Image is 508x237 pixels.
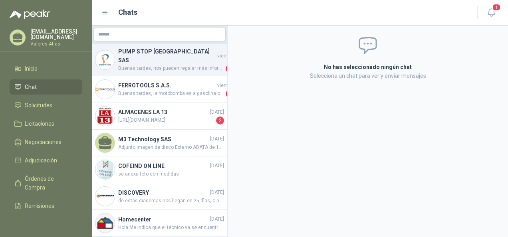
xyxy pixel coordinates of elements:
h4: ALMACENES LA 13 [118,108,208,117]
span: viernes [217,52,234,60]
img: Company Logo [95,213,115,233]
a: Órdenes de Compra [10,171,82,195]
button: 1 [484,6,498,20]
a: Solicitudes [10,98,82,113]
p: Valores Atlas [30,41,82,46]
h4: DISCOVERY [118,188,208,197]
span: 1 [226,65,234,73]
span: Licitaciones [25,119,54,128]
p: [EMAIL_ADDRESS][DOMAIN_NAME] [30,29,82,40]
span: [DATE] [210,189,224,196]
a: Inicio [10,61,82,76]
a: Company LogoDISCOVERY[DATE]de estas diademas nos llegan en 25 dìas, o para entrega inmediata tene... [92,183,227,210]
h2: No has seleccionado ningún chat [237,63,498,71]
h1: Chats [118,7,137,18]
span: [DATE] [210,109,224,116]
span: [URL][DOMAIN_NAME] [118,117,214,124]
span: 1 [226,90,234,98]
span: Adjudicación [25,156,57,165]
span: Buenas tardes, nos pueden regalar más información de la bomba que necesitan? voltaje? presión? [118,65,224,73]
a: Company LogoCOFEIND ON LINE[DATE]se anexa foto con medidas [92,156,227,183]
a: M3 Technology SAS[DATE]Adjunto imagen de disco Externo ADATA de 1TB y 2TB [92,130,227,156]
span: viernes [217,82,234,89]
img: Company Logo [95,50,115,69]
span: [DATE] [210,135,224,143]
span: Hola Me indica que el técnico ya se encuentra afuera [118,224,224,231]
a: Chat [10,79,82,95]
a: Company LogoFERROTOOLS S.A.S.viernesBuenas tardes, la motobomba es a gasolina o diesel o electric... [92,76,227,103]
a: Company LogoALMACENES LA 13[DATE][URL][DOMAIN_NAME]2 [92,103,227,130]
span: [DATE] [210,215,224,223]
img: Logo peakr [10,10,50,19]
img: Company Logo [95,107,115,126]
span: [DATE] [210,162,224,170]
span: Remisiones [25,201,54,210]
span: Solicitudes [25,101,52,110]
span: Adjunto imagen de disco Externo ADATA de 1TB y 2TB [118,144,224,151]
span: se anexa foto con medidas [118,170,224,178]
span: Órdenes de Compra [25,174,75,192]
span: 1 [492,4,501,11]
span: 2 [216,117,224,124]
span: Buenas tardes, la motobomba es a gasolina o diesel o electrica y que tipo de presion necesitan. [118,90,224,98]
span: Negociaciones [25,138,62,146]
img: Company Logo [95,160,115,179]
span: de estas diademas nos llegan en 25 dìas, o para entrega inmediata tenemos estas que son las que r... [118,197,224,205]
a: Remisiones [10,198,82,213]
h4: PUMP STOP [GEOGRAPHIC_DATA] SAS [118,47,216,65]
h4: M3 Technology SAS [118,135,208,144]
h4: FERROTOOLS S.A.S. [118,81,216,90]
a: Company LogoHomecenter[DATE]Hola Me indica que el técnico ya se encuentra afuera [92,210,227,237]
a: Licitaciones [10,116,82,131]
a: Adjudicación [10,153,82,168]
a: Negociaciones [10,134,82,150]
p: Selecciona un chat para ver y enviar mensajes [237,71,498,80]
img: Company Logo [95,80,115,99]
a: Company LogoPUMP STOP [GEOGRAPHIC_DATA] SASviernesBuenas tardes, nos pueden regalar más informaci... [92,44,227,76]
span: Inicio [25,64,38,73]
img: Company Logo [95,187,115,206]
a: Configuración [10,217,82,232]
span: Chat [25,83,37,91]
h4: COFEIND ON LINE [118,162,208,170]
h4: Homecenter [118,215,208,224]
